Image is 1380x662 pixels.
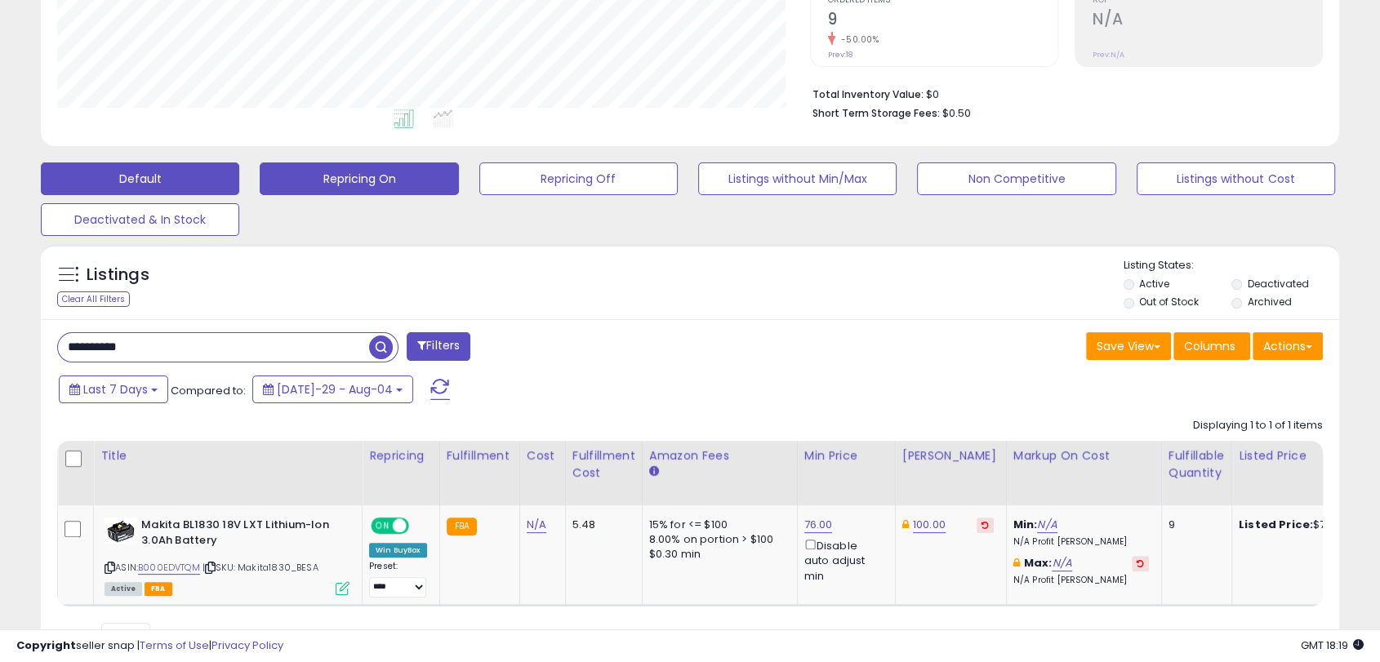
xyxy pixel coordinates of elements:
span: [DATE]-29 - Aug-04 [277,381,393,398]
div: 9 [1169,518,1219,532]
button: Last 7 Days [59,375,168,403]
img: 41RrjWZ3EAL._SL40_.jpg [105,518,137,544]
div: ASIN: [105,518,349,593]
a: Terms of Use [140,638,209,653]
button: [DATE]-29 - Aug-04 [252,375,413,403]
b: Listed Price: [1239,517,1313,532]
div: Win BuyBox [369,543,427,558]
h2: 9 [828,10,1057,32]
p: N/A Profit [PERSON_NAME] [1013,575,1149,586]
b: Makita BL1830 18V LXT Lithium-Ion 3.0Ah Battery [141,518,340,552]
span: $0.50 [942,105,971,121]
label: Out of Stock [1139,295,1199,309]
label: Active [1139,277,1169,291]
div: Fulfillment Cost [572,447,635,482]
label: Archived [1248,295,1292,309]
button: Repricing On [260,162,458,195]
span: OFF [407,519,433,533]
a: N/A [527,517,546,533]
button: Repricing Off [479,162,678,195]
span: ON [372,519,393,533]
th: The percentage added to the cost of goods (COGS) that forms the calculator for Min & Max prices. [1006,441,1161,505]
li: $0 [812,83,1311,103]
span: | SKU: Makita1830_BESA [203,561,318,574]
button: Deactivated & In Stock [41,203,239,236]
button: Columns [1173,332,1250,360]
a: Privacy Policy [211,638,283,653]
div: 15% for <= $100 [649,518,785,532]
i: Revert to store-level Dynamic Max Price [982,521,989,529]
span: FBA [145,582,172,596]
div: Disable auto adjust min [804,536,883,584]
span: Last 7 Days [83,381,148,398]
div: 8.00% on portion > $100 [649,532,785,547]
div: Preset: [369,561,427,598]
div: Title [100,447,355,464]
a: B000EDVTQM [138,561,200,575]
span: All listings currently available for purchase on Amazon [105,582,142,596]
h2: N/A [1093,10,1322,32]
div: Clear All Filters [57,291,130,307]
button: Listings without Cost [1137,162,1335,195]
div: $0.30 min [649,547,785,562]
b: Total Inventory Value: [812,87,924,101]
div: Amazon Fees [649,447,790,464]
b: Short Term Storage Fees: [812,106,940,120]
div: Repricing [369,447,433,464]
button: Actions [1253,332,1323,360]
label: Deactivated [1248,277,1309,291]
span: Compared to: [171,383,246,398]
button: Filters [407,332,470,361]
button: Default [41,162,239,195]
button: Non Competitive [917,162,1115,195]
h5: Listings [87,264,149,287]
small: Prev: 18 [828,50,852,60]
small: FBA [447,518,477,535]
a: N/A [1037,517,1057,533]
div: seller snap | | [16,638,283,654]
div: Displaying 1 to 1 of 1 items [1193,418,1323,433]
div: Cost [527,447,559,464]
span: Columns [1184,338,1235,354]
p: Listing States: [1124,258,1339,273]
span: Show: entries [69,628,187,643]
b: Max: [1024,555,1053,571]
span: 2025-08-12 18:19 GMT [1301,638,1364,653]
small: Prev: N/A [1093,50,1124,60]
a: 100.00 [913,517,946,533]
div: Fulfillment [447,447,513,464]
div: Min Price [804,447,888,464]
button: Listings without Min/Max [698,162,897,195]
a: N/A [1052,555,1071,571]
div: Markup on Cost [1013,447,1155,464]
strong: Copyright [16,638,76,653]
div: Listed Price [1239,447,1380,464]
small: -50.00% [835,33,879,46]
div: $79.00 [1239,518,1374,532]
b: Min: [1013,517,1038,532]
div: 5.48 [572,518,630,532]
small: Amazon Fees. [649,464,659,479]
div: [PERSON_NAME] [902,447,999,464]
i: This overrides the store level Dynamic Max Price for this listing [902,519,909,530]
p: N/A Profit [PERSON_NAME] [1013,536,1149,548]
div: Fulfillable Quantity [1169,447,1225,482]
a: 76.00 [804,517,833,533]
button: Save View [1086,332,1171,360]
